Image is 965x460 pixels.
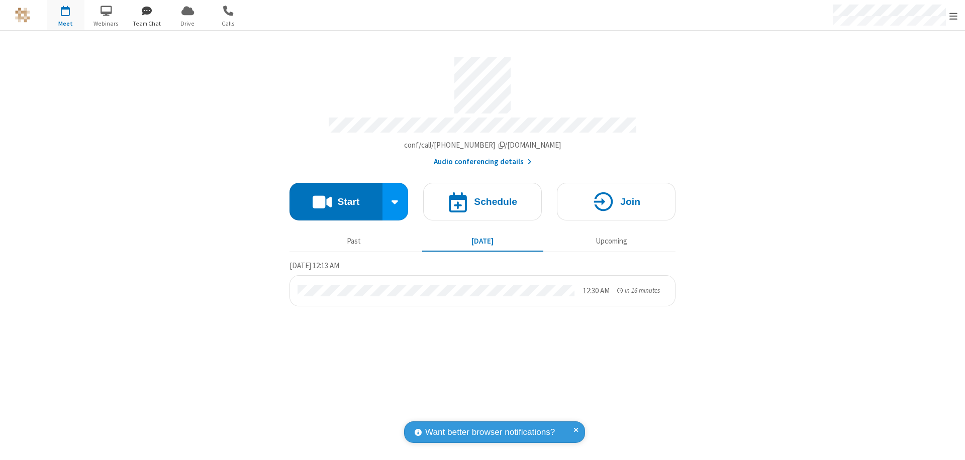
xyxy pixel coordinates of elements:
button: Schedule [423,183,542,220]
button: Start [289,183,382,220]
h4: Schedule [474,197,517,206]
span: Drive [169,19,207,28]
button: Copy my meeting room linkCopy my meeting room link [404,140,561,151]
span: in 16 minutes [625,286,660,295]
section: Account details [289,50,675,168]
span: Meet [47,19,84,28]
span: Team Chat [128,19,166,28]
span: Calls [210,19,247,28]
span: Want better browser notifications? [425,426,555,439]
button: Audio conferencing details [434,156,532,168]
span: Copy my meeting room link [404,140,561,150]
span: Webinars [87,19,125,28]
h4: Join [620,197,640,206]
section: Today's Meetings [289,260,675,306]
button: Join [557,183,675,220]
div: 12:30 AM [583,285,610,297]
span: [DATE] 12:13 AM [289,261,339,270]
button: Past [294,232,415,251]
h4: Start [337,197,359,206]
button: [DATE] [422,232,543,251]
img: QA Selenium DO NOT DELETE OR CHANGE [15,8,30,23]
button: Upcoming [551,232,672,251]
div: Start conference options [382,183,409,220]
